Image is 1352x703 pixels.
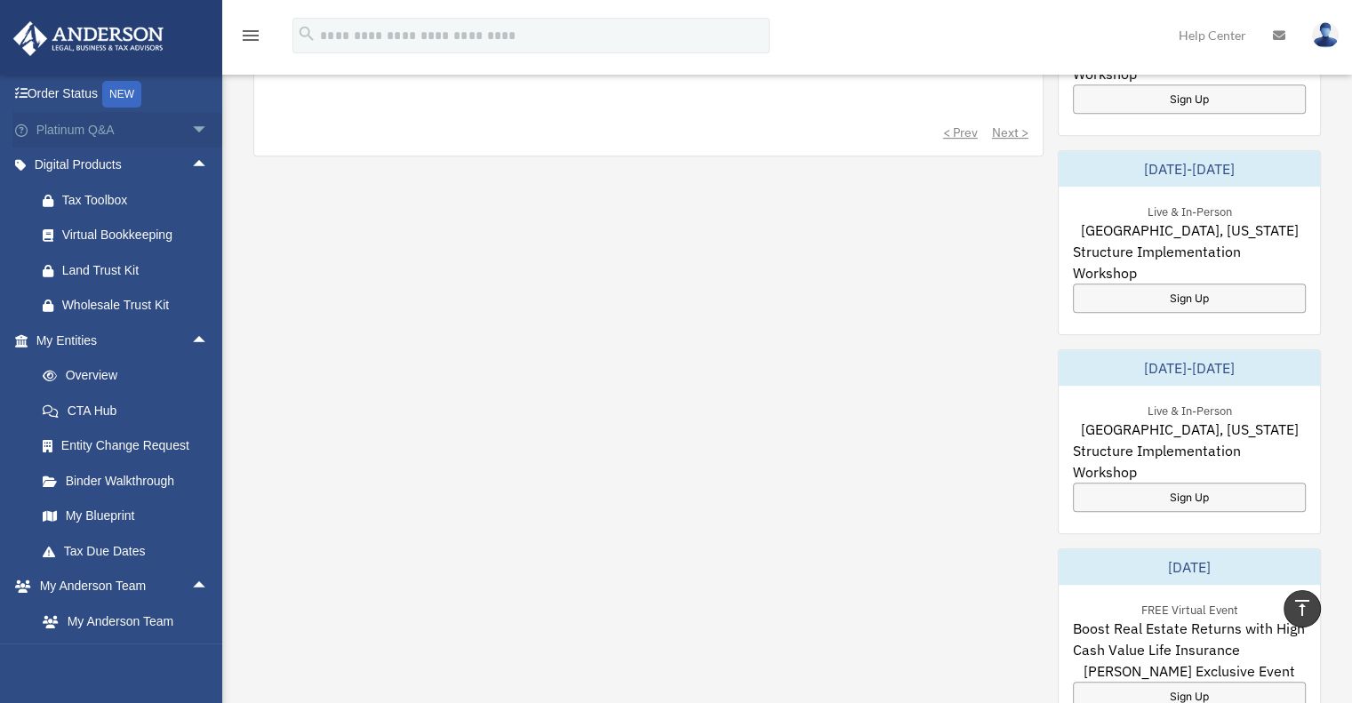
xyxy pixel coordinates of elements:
[12,569,236,604] a: My Anderson Teamarrow_drop_up
[1132,201,1245,220] div: Live & In-Person
[191,569,227,605] span: arrow_drop_up
[25,182,236,218] a: Tax Toolbox
[1059,549,1320,585] div: [DATE]
[1059,350,1320,386] div: [DATE]-[DATE]
[1292,597,1313,619] i: vertical_align_top
[12,148,236,183] a: Digital Productsarrow_drop_up
[25,603,236,639] a: My Anderson Team
[1073,284,1306,313] a: Sign Up
[12,112,236,148] a: Platinum Q&Aarrow_drop_down
[240,31,261,46] a: menu
[62,260,213,282] div: Land Trust Kit
[297,24,316,44] i: search
[1073,440,1306,483] span: Structure Implementation Workshop
[191,112,227,148] span: arrow_drop_down
[1073,483,1306,512] a: Sign Up
[8,21,169,56] img: Anderson Advisors Platinum Portal
[1284,590,1321,627] a: vertical_align_top
[1073,84,1306,114] a: Sign Up
[62,189,213,212] div: Tax Toolbox
[25,393,236,428] a: CTA Hub
[25,639,236,675] a: Anderson System
[25,463,236,499] a: Binder Walkthrough
[25,252,236,288] a: Land Trust Kit
[1080,419,1298,440] span: [GEOGRAPHIC_DATA], [US_STATE]
[1080,220,1298,241] span: [GEOGRAPHIC_DATA], [US_STATE]
[25,533,236,569] a: Tax Due Dates
[102,81,141,108] div: NEW
[1312,22,1339,48] img: User Pic
[62,294,213,316] div: Wholesale Trust Kit
[25,428,236,464] a: Entity Change Request
[1132,400,1245,419] div: Live & In-Person
[25,358,236,394] a: Overview
[12,76,236,113] a: Order StatusNEW
[240,25,261,46] i: menu
[1084,660,1295,682] span: [PERSON_NAME] Exclusive Event
[1126,599,1252,618] div: FREE Virtual Event
[25,499,236,534] a: My Blueprint
[25,218,236,253] a: Virtual Bookkeeping
[191,148,227,184] span: arrow_drop_up
[25,288,236,324] a: Wholesale Trust Kit
[191,323,227,359] span: arrow_drop_up
[62,224,213,246] div: Virtual Bookkeeping
[1073,618,1306,660] span: Boost Real Estate Returns with High Cash Value Life Insurance
[1073,241,1306,284] span: Structure Implementation Workshop
[1059,151,1320,187] div: [DATE]-[DATE]
[12,323,236,358] a: My Entitiesarrow_drop_up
